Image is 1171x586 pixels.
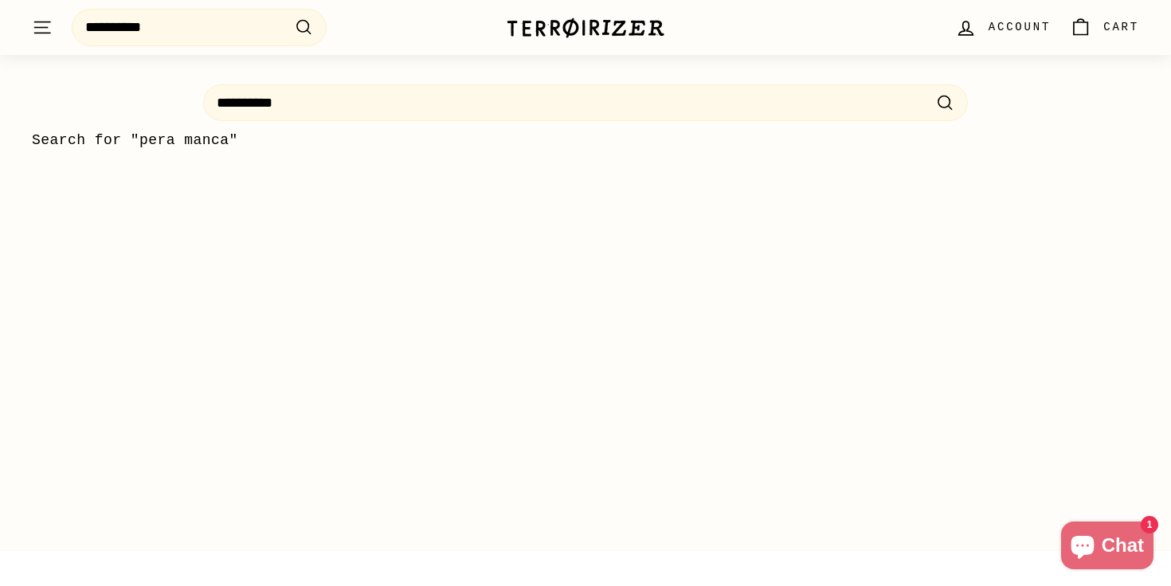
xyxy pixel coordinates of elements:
inbox-online-store-chat: Shopify online store chat [1056,522,1158,573]
span: Cart [1103,18,1139,36]
span: Account [989,18,1051,36]
p: Search for "pera manca" [32,129,1139,152]
a: Account [946,4,1060,51]
a: Cart [1060,4,1149,51]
